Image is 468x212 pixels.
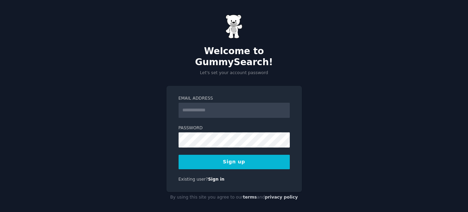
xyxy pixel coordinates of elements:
a: Sign in [208,177,225,182]
a: terms [243,195,257,200]
label: Email Address [179,95,290,102]
p: Let's set your account password [166,70,302,76]
div: By using this site you agree to our and [166,192,302,203]
a: privacy policy [265,195,298,200]
img: Gummy Bear [226,14,243,39]
label: Password [179,125,290,131]
button: Sign up [179,155,290,169]
h2: Welcome to GummySearch! [166,46,302,68]
span: Existing user? [179,177,208,182]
